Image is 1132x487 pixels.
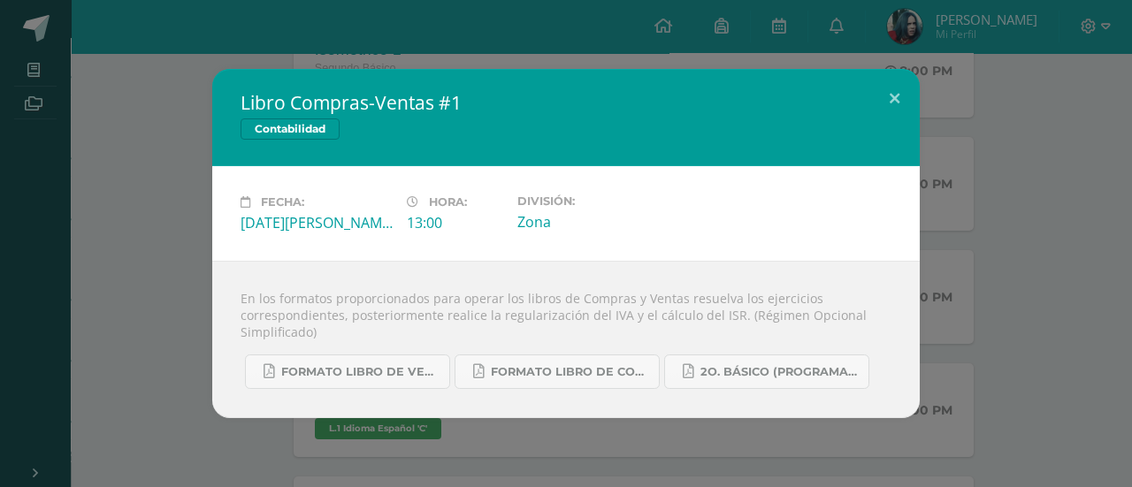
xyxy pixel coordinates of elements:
a: 2o. Básico (Programación).pdf [664,354,869,389]
span: Formato Libro de Ventas.pdf [281,365,440,379]
span: Formato Libro de Compras.pdf [491,365,650,379]
span: Hora: [429,195,467,209]
h2: Libro Compras-Ventas #1 [241,90,891,115]
div: Zona [517,212,669,232]
div: 13:00 [407,213,503,232]
div: En los formatos proporcionados para operar los libros de Compras y Ventas resuelva los ejercicios... [212,261,920,418]
label: División: [517,194,669,208]
button: Close (Esc) [869,69,920,129]
span: 2o. Básico (Programación).pdf [700,365,860,379]
a: Formato Libro de Ventas.pdf [245,354,450,389]
div: [DATE][PERSON_NAME] [241,213,393,232]
span: Contabilidad [241,118,340,140]
a: Formato Libro de Compras.pdf [455,354,660,389]
span: Fecha: [261,195,304,209]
